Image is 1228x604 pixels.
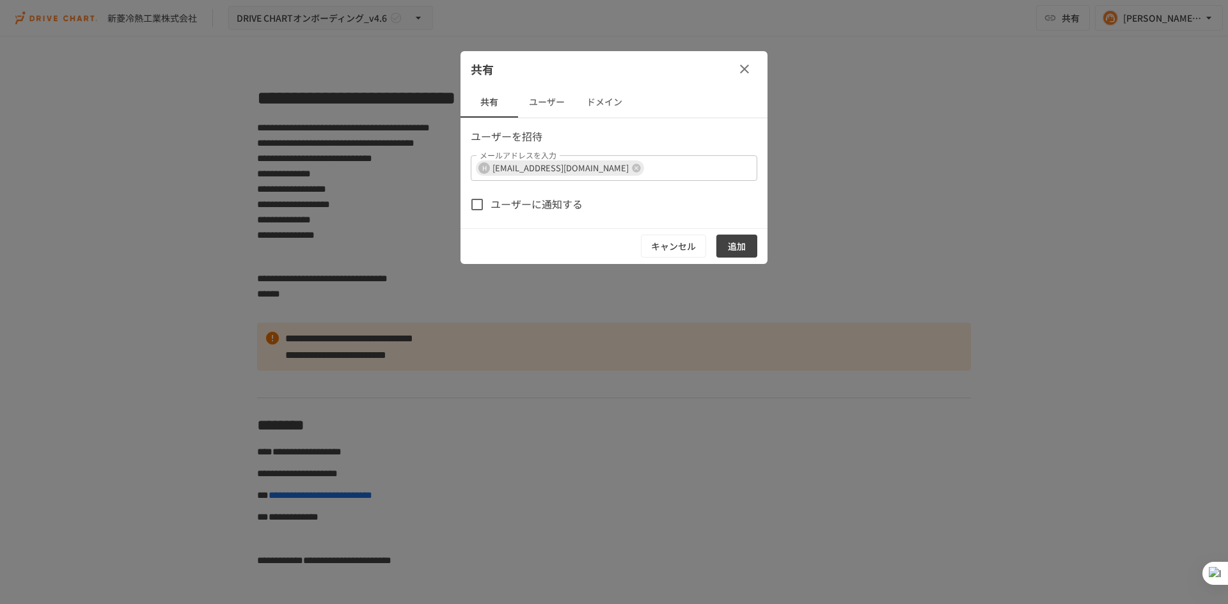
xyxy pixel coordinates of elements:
button: ドメイン [576,87,633,118]
button: 共有 [460,87,518,118]
button: 追加 [716,235,757,258]
label: メールアドレスを入力 [480,150,556,160]
button: キャンセル [641,235,706,258]
span: [EMAIL_ADDRESS][DOMAIN_NAME] [487,160,634,175]
p: ユーザーを招待 [471,128,757,145]
div: 共有 [460,51,767,87]
span: ユーザーに通知する [491,196,583,213]
div: H [478,162,490,174]
button: ユーザー [518,87,576,118]
div: H[EMAIL_ADDRESS][DOMAIN_NAME] [476,160,644,176]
